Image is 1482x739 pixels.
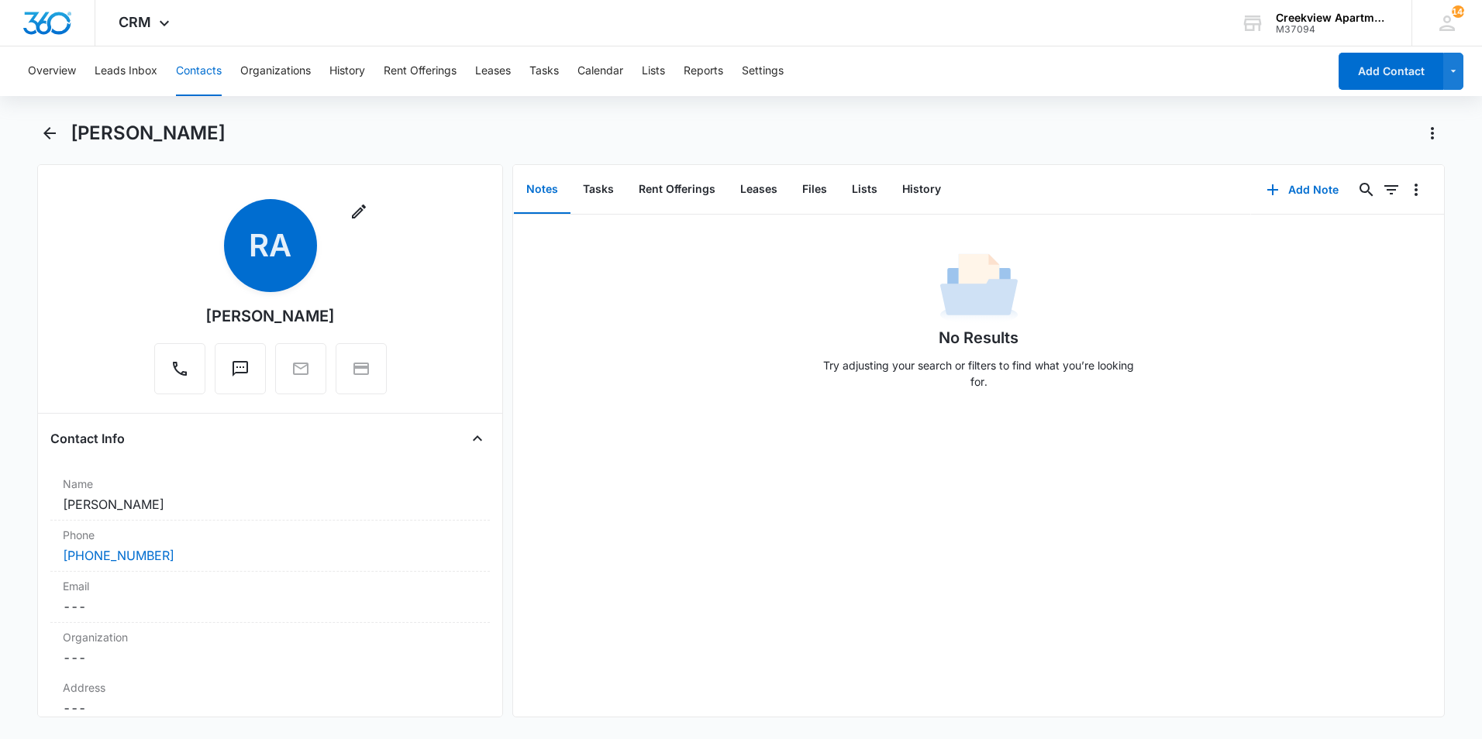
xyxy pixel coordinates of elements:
[63,546,174,565] a: [PHONE_NUMBER]
[224,199,317,292] span: RA
[642,46,665,96] button: Lists
[890,166,953,214] button: History
[50,521,490,572] div: Phone[PHONE_NUMBER]
[28,46,76,96] button: Overview
[205,304,335,328] div: [PERSON_NAME]
[71,122,226,145] h1: [PERSON_NAME]
[1251,171,1354,208] button: Add Note
[50,673,490,724] div: Address---
[63,578,477,594] label: Email
[790,166,839,214] button: Files
[1276,12,1389,24] div: account name
[684,46,723,96] button: Reports
[465,426,490,451] button: Close
[240,46,311,96] button: Organizations
[1420,121,1445,146] button: Actions
[37,121,61,146] button: Back
[50,469,490,521] div: Name[PERSON_NAME]
[63,597,477,616] dd: ---
[119,14,151,30] span: CRM
[329,46,365,96] button: History
[742,46,784,96] button: Settings
[63,629,477,645] label: Organization
[475,46,511,96] button: Leases
[1452,5,1464,18] div: notifications count
[215,343,266,394] button: Text
[940,249,1018,326] img: No Data
[63,648,477,667] dd: ---
[154,367,205,380] a: Call
[514,166,570,214] button: Notes
[50,623,490,673] div: Organization---
[95,46,157,96] button: Leads Inbox
[839,166,890,214] button: Lists
[728,166,790,214] button: Leases
[63,527,477,543] label: Phone
[1404,177,1429,202] button: Overflow Menu
[50,429,125,448] h4: Contact Info
[1276,24,1389,35] div: account id
[63,699,477,717] dd: ---
[154,343,205,394] button: Call
[1354,177,1379,202] button: Search...
[1452,5,1464,18] span: 144
[570,166,626,214] button: Tasks
[176,46,222,96] button: Contacts
[626,166,728,214] button: Rent Offerings
[577,46,623,96] button: Calendar
[63,476,477,492] label: Name
[63,679,477,696] label: Address
[50,572,490,623] div: Email---
[816,357,1142,390] p: Try adjusting your search or filters to find what you’re looking for.
[384,46,457,96] button: Rent Offerings
[939,326,1018,349] h1: No Results
[1379,177,1404,202] button: Filters
[215,367,266,380] a: Text
[1339,53,1443,90] button: Add Contact
[63,495,477,514] dd: [PERSON_NAME]
[529,46,559,96] button: Tasks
